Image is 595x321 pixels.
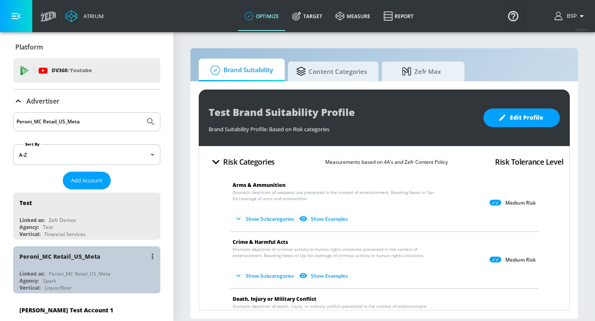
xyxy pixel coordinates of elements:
[555,11,587,21] button: BSP
[43,224,53,231] div: Test
[505,257,536,263] p: Medium Risk
[238,1,286,31] a: optimize
[233,246,436,259] span: Dramatic depiction of criminal activity or human rights violations presented in the context of en...
[377,1,420,31] a: Report
[297,269,351,283] button: Show Examples
[13,144,160,165] div: A-Z
[19,277,39,284] div: Agency:
[43,277,56,284] div: Spark
[63,172,111,189] button: Add Account
[500,113,543,123] span: Edit Profile
[502,4,525,27] button: Open Resource Center
[233,295,317,302] span: Death, Injury or Military Conflict
[142,113,160,131] button: Submit Search
[505,200,536,206] p: Medium Risk
[575,27,587,32] span: v 4.25.4
[233,269,297,283] button: Show Subcategories
[233,303,436,316] span: Dramatic depiction of death, injury, or military conflict presented in the context of entertainme...
[70,66,92,75] p: Youtube
[564,13,577,19] span: login as: bsp_linking@zefr.com
[13,58,160,83] div: DV360: Youtube
[19,231,40,238] div: Vertical:
[26,97,59,106] p: Advertiser
[13,246,160,293] div: Peroni_MC Retail_US_MetaLinked as:Peroni_MC Retail_US_MetaAgency:SparkVertical:Liquor/Beer
[49,217,76,224] div: Zefr Demos
[390,61,453,81] span: Zefr Max
[71,176,102,185] span: Add Account
[233,238,288,245] span: Crime & Harmful Acts
[45,231,86,238] div: Financial Services
[19,217,45,224] div: Linked as:
[325,158,448,166] p: Measurements based on 4A’s and Zefr Content Policy
[297,212,351,226] button: Show Examples
[13,90,160,113] div: Advertiser
[15,42,43,52] p: Platform
[296,61,367,81] span: Content Categories
[286,1,329,31] a: Target
[495,156,563,168] h4: Risk Tolerance Level
[19,306,113,314] div: [PERSON_NAME] Test Account 1
[483,109,560,127] button: Edit Profile
[13,35,160,59] div: Platform
[19,284,40,291] div: Vertical:
[80,12,104,20] div: Atrium
[45,284,72,291] div: Liquor/Beer
[13,193,160,240] div: TestLinked as:Zefr DemosAgency:TestVertical:Financial Services
[19,253,100,260] div: Peroni_MC Retail_US_Meta
[233,189,436,202] span: Dramatic depiction of weapons use presented in the context of entertainment. Breaking News or Op–...
[49,270,110,277] div: Peroni_MC Retail_US_Meta
[19,224,39,231] div: Agency:
[19,270,45,277] div: Linked as:
[223,156,275,168] h4: Risk Categories
[24,142,41,147] label: Sort By
[209,121,475,133] div: Brand Suitability Profile: Based on Risk categories
[207,60,273,80] span: Brand Suitability
[329,1,377,31] a: measure
[233,182,286,189] span: Arms & Ammunition
[233,212,297,226] button: Show Subcategories
[205,152,278,172] button: Risk Categories
[17,116,142,127] input: Search by name
[19,199,32,207] div: Test
[65,10,104,22] a: Atrium
[52,66,92,75] p: DV360:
